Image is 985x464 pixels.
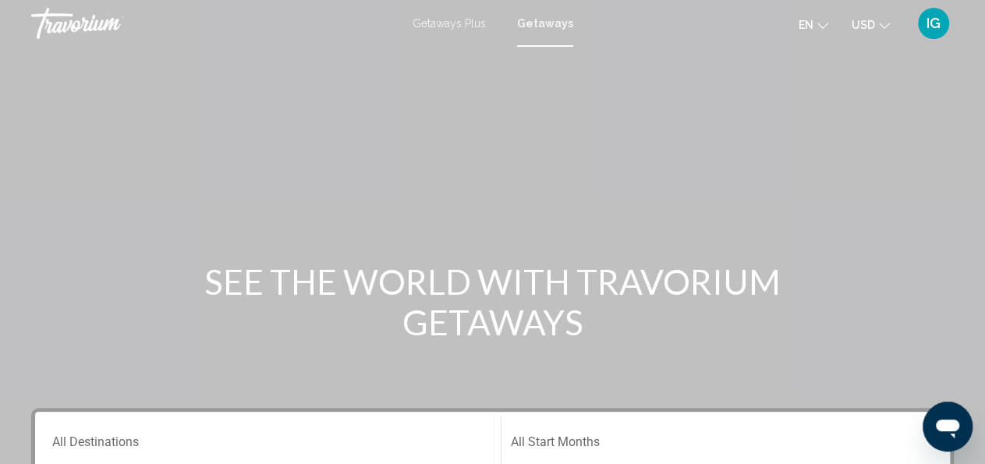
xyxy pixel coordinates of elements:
[413,17,486,30] a: Getaways Plus
[852,19,875,31] span: USD
[799,19,813,31] span: en
[923,402,973,452] iframe: Schaltfläche zum Öffnen des Messaging-Fensters
[31,8,397,39] a: Travorium
[200,261,785,342] h1: SEE THE WORLD WITH TRAVORIUM GETAWAYS
[927,16,941,31] span: IG
[852,13,890,36] button: Change currency
[913,7,954,40] button: User Menu
[799,13,828,36] button: Change language
[517,17,573,30] a: Getaways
